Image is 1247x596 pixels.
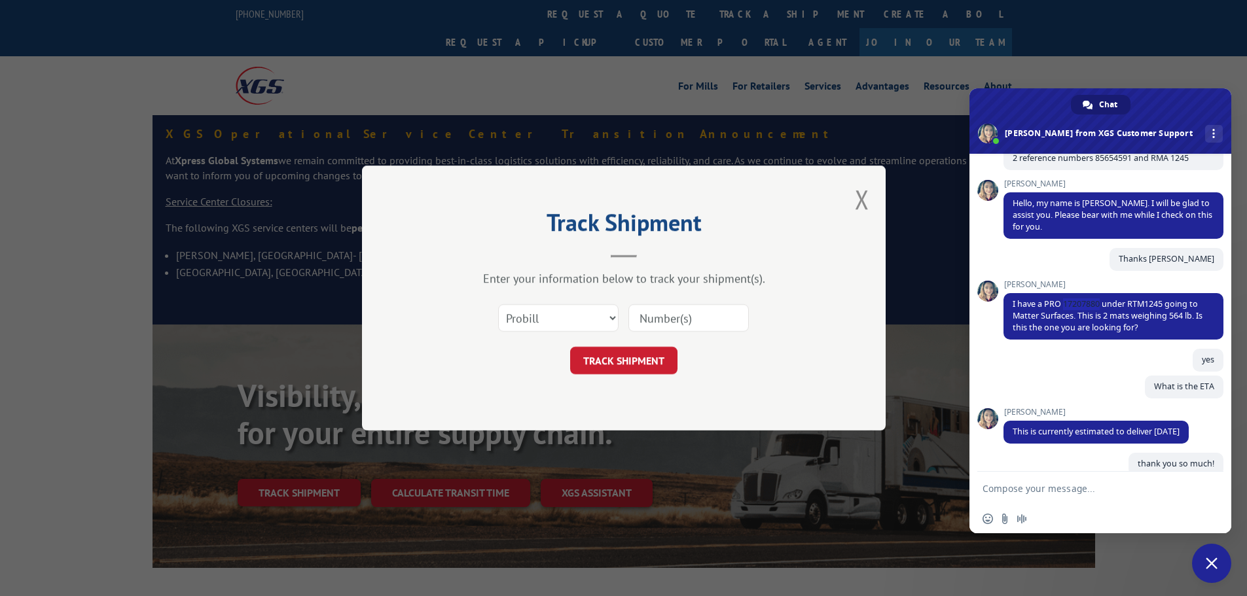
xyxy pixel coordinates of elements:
span: What is the ETA [1154,381,1214,392]
a: Chat [1071,95,1130,114]
span: yes [1202,354,1214,365]
input: Number(s) [628,304,749,332]
span: Hello, my name is [PERSON_NAME]. I will be glad to assist you. Please bear with me while I check ... [1013,198,1212,232]
button: TRACK SHIPMENT [570,347,678,374]
span: Send a file [1000,514,1010,524]
span: Audio message [1017,514,1027,524]
span: Chat [1099,95,1117,114]
span: [PERSON_NAME] [1003,179,1223,188]
span: thank you so much! [1138,458,1214,469]
span: Thanks [PERSON_NAME] [1119,253,1214,264]
textarea: Compose your message... [983,472,1192,504]
div: Enter your information below to track your shipment(s). [427,271,820,286]
span: [PERSON_NAME] [1003,408,1189,417]
span: I have a PRO 17207880 under RTM1245 going to Matter Surfaces. This is 2 mats weighing 564 lb. Is ... [1013,298,1202,333]
span: This is currently estimated to deliver [DATE] [1013,426,1180,437]
span: [PERSON_NAME] [1003,280,1223,289]
button: Close modal [855,182,869,217]
span: Insert an emoji [983,514,993,524]
h2: Track Shipment [427,213,820,238]
a: Close chat [1192,544,1231,583]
